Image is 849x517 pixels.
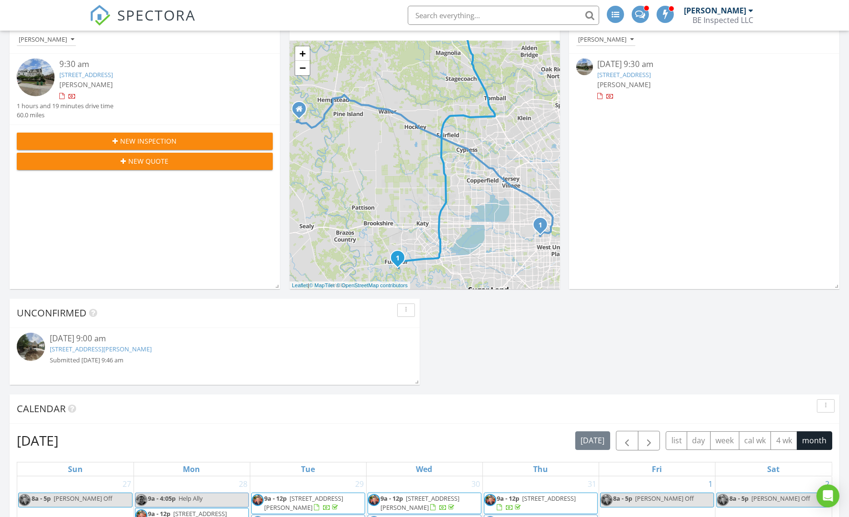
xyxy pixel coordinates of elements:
a: [STREET_ADDRESS] [59,70,113,79]
a: Monday [181,462,202,476]
a: Go to July 27, 2025 [121,476,134,492]
button: 4 wk [771,431,797,450]
a: Thursday [531,462,550,476]
a: Go to July 29, 2025 [354,476,366,492]
span: [PERSON_NAME] [598,80,651,89]
button: [PERSON_NAME] [576,34,636,46]
span: New Inspection [121,136,177,146]
span: [STREET_ADDRESS][PERSON_NAME] [265,494,344,512]
div: 9:30 am [59,58,251,70]
button: month [797,431,832,450]
span: [PERSON_NAME] Off [54,494,112,503]
button: list [666,431,687,450]
a: Go to August 1, 2025 [707,476,715,492]
a: 9a - 12p [STREET_ADDRESS][PERSON_NAME] [251,493,365,514]
a: [DATE] 9:30 am [STREET_ADDRESS] [PERSON_NAME] [576,58,832,101]
button: week [710,431,739,450]
a: Leaflet [292,282,308,288]
span: 9a - 4:05p [148,494,176,503]
a: Zoom out [295,61,310,75]
span: 8a - 5p [730,494,749,503]
span: Help Ally [179,494,203,503]
a: © MapTiler [309,282,335,288]
a: Wednesday [414,462,435,476]
button: day [687,431,711,450]
span: SPECTORA [117,5,196,25]
div: [DATE] 9:00 am [50,333,380,345]
button: cal wk [739,431,771,450]
img: streetview [576,58,593,75]
i: 1 [538,222,542,229]
div: 60.0 miles [17,111,113,120]
img: dan_richter.jpg [252,494,264,506]
div: [PERSON_NAME] [684,6,746,15]
a: 9:30 am [STREET_ADDRESS] [PERSON_NAME] 1 hours and 19 minutes drive time 60.0 miles [17,58,273,120]
a: Go to July 30, 2025 [470,476,482,492]
img: dan_richter.jpg [368,494,380,506]
a: [DATE] 9:00 am [STREET_ADDRESS][PERSON_NAME] Submitted [DATE] 9:46 am [17,333,413,365]
button: [PERSON_NAME] [17,34,76,46]
span: New Quote [129,156,169,166]
img: dan_richter.jpg [19,494,31,506]
img: streetview [17,58,55,96]
img: dan_richter.jpg [484,494,496,506]
a: 9a - 12p [STREET_ADDRESS][PERSON_NAME] [368,493,481,514]
div: BE Inspected LLC [693,15,753,25]
span: 8a - 5p [614,494,633,503]
span: [STREET_ADDRESS][PERSON_NAME] [381,494,460,512]
a: 9a - 12p [STREET_ADDRESS] [497,494,576,512]
button: New Inspection [17,133,273,150]
a: Go to August 2, 2025 [823,476,831,492]
span: [STREET_ADDRESS] [523,494,576,503]
a: 9a - 12p [STREET_ADDRESS] [484,493,598,514]
span: Calendar [17,402,66,415]
span: [PERSON_NAME] Off [752,494,811,503]
i: 1 [396,255,400,262]
img: dan_richter.jpg [717,494,729,506]
a: Sunday [66,462,85,476]
div: | [290,281,410,290]
h2: [DATE] [17,431,58,450]
button: Previous month [616,431,638,450]
div: 1211 Nantucket Dr C, Houston, TX 77057 [540,225,546,230]
img: img_8739.jpg [135,494,147,506]
button: New Quote [17,153,273,170]
div: Open Intercom Messenger [816,484,839,507]
div: Submitted [DATE] 9:46 am [50,356,380,365]
img: streetview [17,333,45,361]
span: 8a - 5p [32,494,51,503]
a: © OpenStreetMap contributors [336,282,408,288]
span: [PERSON_NAME] [59,80,113,89]
a: 9a - 12p [STREET_ADDRESS][PERSON_NAME] [265,494,344,512]
a: Tuesday [299,462,317,476]
span: [PERSON_NAME] Off [636,494,694,503]
div: [PERSON_NAME] [19,36,74,43]
div: 9501 Buckhorn Estates, Bellville TX 77418 [299,109,305,114]
span: Unconfirmed [17,306,87,319]
img: dan_richter.jpg [601,494,613,506]
a: Zoom in [295,46,310,61]
button: Next month [638,431,660,450]
div: 30267 GOLD FINCH PL, Fulshear, TX 77441 [398,258,403,263]
a: Go to July 28, 2025 [237,476,250,492]
div: 1 hours and 19 minutes drive time [17,101,113,111]
span: 9a - 12p [265,494,287,503]
a: [STREET_ADDRESS][PERSON_NAME] [50,345,152,353]
a: Friday [650,462,664,476]
a: 9a - 12p [STREET_ADDRESS][PERSON_NAME] [381,494,460,512]
a: SPECTORA [89,13,196,33]
input: Search everything... [408,6,599,25]
img: The Best Home Inspection Software - Spectora [89,5,111,26]
div: [PERSON_NAME] [578,36,634,43]
a: [STREET_ADDRESS] [598,70,651,79]
button: [DATE] [575,431,610,450]
div: [DATE] 9:30 am [598,58,811,70]
span: 9a - 12p [381,494,403,503]
a: Go to July 31, 2025 [586,476,599,492]
span: 9a - 12p [497,494,520,503]
a: Saturday [765,462,782,476]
